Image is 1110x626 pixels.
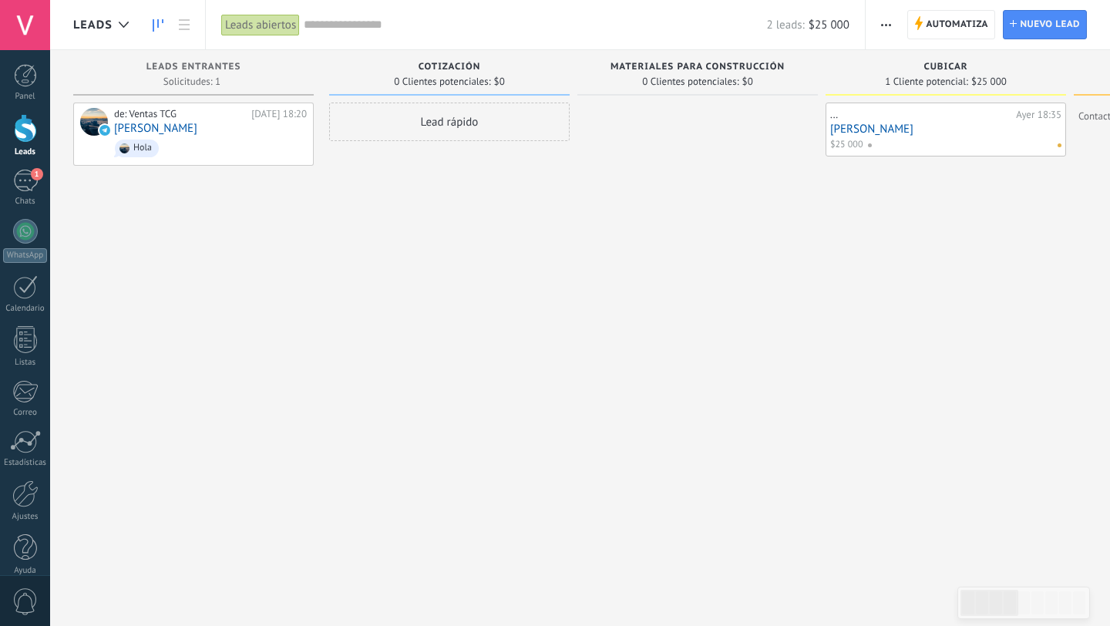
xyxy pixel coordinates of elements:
[3,408,48,418] div: Correo
[81,62,306,75] div: Leads Entrantes
[114,122,197,135] a: [PERSON_NAME]
[3,358,48,368] div: Listas
[494,77,505,86] span: $0
[251,108,307,120] div: [DATE] 18:20
[114,108,246,120] div: de: Ventas TCG
[394,77,490,86] span: 0 Clientes potenciales:
[1020,11,1080,39] span: Nuevo lead
[830,123,1061,136] a: [PERSON_NAME]
[809,18,849,32] span: $25 000
[133,143,152,153] div: Hola
[419,62,481,72] span: Cotización
[3,92,48,102] div: Panel
[3,304,48,314] div: Calendario
[73,18,113,32] span: Leads
[830,138,863,152] span: $25 000
[99,125,110,136] img: telegram-sm.svg
[971,77,1007,86] span: $25 000
[3,147,48,157] div: Leads
[830,109,1012,121] div: ...
[907,10,995,39] a: Automatiza
[3,512,48,522] div: Ajustes
[642,77,738,86] span: 0 Clientes potenciales:
[80,108,108,136] div: Omar Mtz
[585,62,810,75] div: Materiales PAra Construcción
[1003,10,1087,39] a: Nuevo lead
[3,197,48,207] div: Chats
[885,77,968,86] span: 1 Cliente potencial:
[833,62,1058,75] div: Cubicar
[3,458,48,468] div: Estadísticas
[146,62,241,72] span: Leads Entrantes
[923,62,967,72] span: Cubicar
[329,103,570,141] div: Lead rápido
[221,14,300,36] div: Leads abiertos
[163,77,220,86] span: Solicitudes: 1
[337,62,562,75] div: Cotización
[3,248,47,263] div: WhatsApp
[767,18,805,32] span: 2 leads:
[610,62,785,72] span: Materiales PAra Construcción
[31,168,43,180] span: 1
[1058,143,1061,147] span: No hay nada asignado
[1016,109,1061,121] div: Ayer 18:35
[3,566,48,576] div: Ayuda
[926,11,988,39] span: Automatiza
[742,77,753,86] span: $0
